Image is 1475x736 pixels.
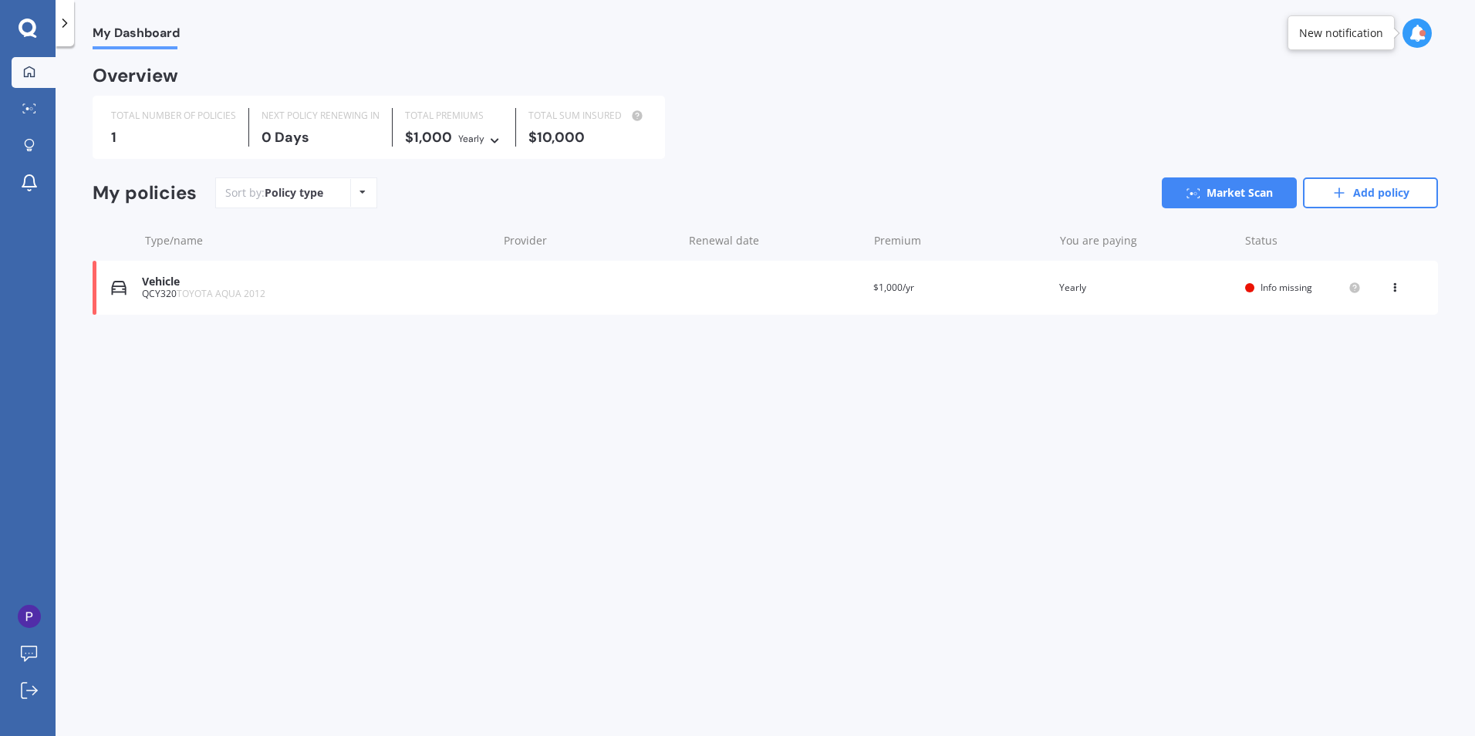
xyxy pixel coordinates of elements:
span: My Dashboard [93,25,180,46]
div: Type/name [145,233,491,248]
div: TOTAL NUMBER OF POLICIES [111,108,236,123]
div: Overview [93,68,178,83]
div: Sort by: [225,185,323,201]
div: NEXT POLICY RENEWING IN [262,108,380,123]
div: 0 Days [262,130,380,145]
div: Vehicle [142,275,489,289]
div: Policy type [265,185,323,201]
img: Vehicle [111,280,127,295]
div: New notification [1299,25,1383,41]
span: Info missing [1261,281,1312,294]
a: Market Scan [1162,177,1297,208]
div: Renewal date [689,233,862,248]
div: 1 [111,130,236,145]
span: TOYOTA AQUA 2012 [177,287,265,300]
div: Yearly [1059,280,1233,295]
div: Status [1245,233,1361,248]
span: $1,000/yr [873,281,914,294]
div: You are paying [1060,233,1233,248]
div: Premium [874,233,1047,248]
div: $10,000 [528,130,646,145]
div: Provider [504,233,677,248]
img: ACg8ocI82VbMzKQ7AJrnbTjfeqqi-Zx_zTmnfxPTDtr0K1-6-vrGnA=s96-c [18,605,41,628]
div: QCY320 [142,289,489,299]
div: TOTAL PREMIUMS [405,108,503,123]
div: $1,000 [405,130,503,147]
div: My policies [93,182,197,204]
a: Add policy [1303,177,1438,208]
div: TOTAL SUM INSURED [528,108,646,123]
div: Yearly [458,131,484,147]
